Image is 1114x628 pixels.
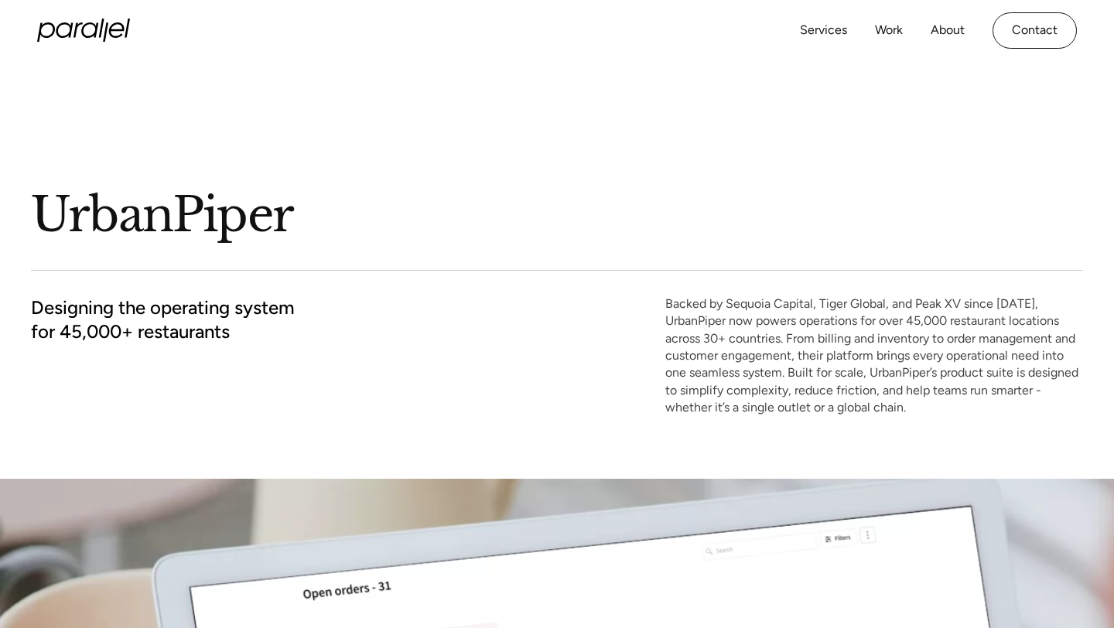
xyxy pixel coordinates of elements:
[993,12,1077,49] a: Contact
[665,295,1083,417] p: Backed by Sequoia Capital, Tiger Global, and Peak XV since [DATE], UrbanPiper now powers operatio...
[875,19,903,42] a: Work
[931,19,965,42] a: About
[31,295,295,343] h2: Designing the operating system for 45,000+ restaurants
[800,19,847,42] a: Services
[31,185,650,245] h1: UrbanPiper
[37,19,130,42] a: home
